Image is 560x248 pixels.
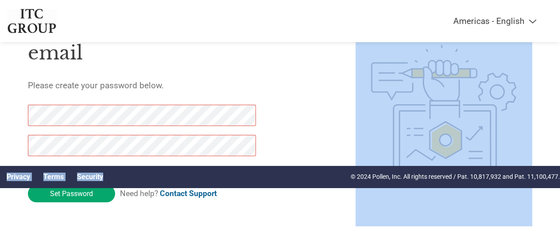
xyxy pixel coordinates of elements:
a: Security [77,173,103,181]
a: Privacy [7,173,30,181]
p: © 2024 Pollen, Inc. All rights reserved / Pat. 10,817,932 and Pat. 11,100,477. [351,172,560,181]
img: ITC Group [7,9,57,33]
input: Set Password [28,185,115,202]
a: Contact Support [160,189,217,198]
h5: Please create your password below. [28,80,330,91]
span: Need help? [120,189,217,198]
a: Terms [43,173,64,181]
p: Password must be at least 12 characters long [28,165,258,174]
